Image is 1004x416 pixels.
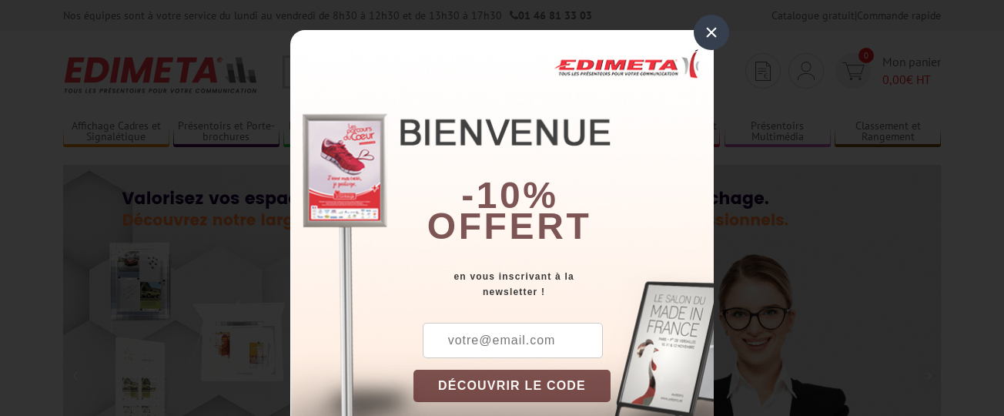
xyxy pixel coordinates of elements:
b: -10% [461,175,558,216]
input: votre@email.com [423,323,603,358]
button: DÉCOUVRIR LE CODE [413,370,611,402]
font: offert [427,206,592,247]
div: × [694,15,729,50]
div: en vous inscrivant à la newsletter ! [413,269,714,300]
